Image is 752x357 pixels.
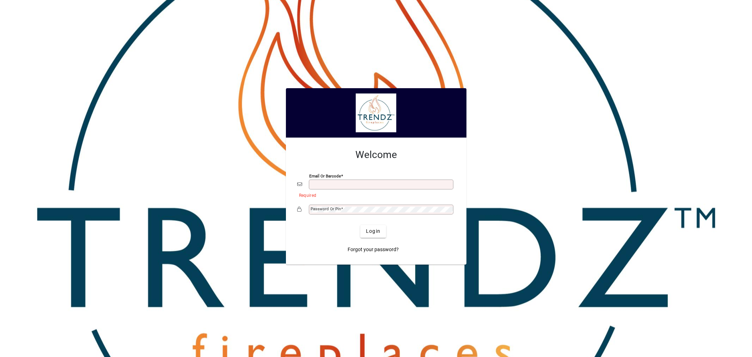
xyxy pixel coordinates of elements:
[345,243,402,256] a: Forgot your password?
[366,228,380,235] span: Login
[297,149,455,161] h2: Welcome
[299,191,450,199] mat-error: Required
[311,206,341,211] mat-label: Password or Pin
[309,173,341,178] mat-label: Email or Barcode
[360,225,386,238] button: Login
[348,246,399,253] span: Forgot your password?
